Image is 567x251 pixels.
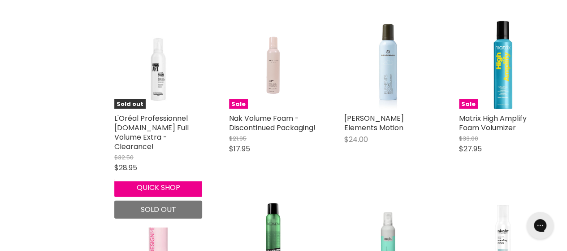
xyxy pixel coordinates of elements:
[114,24,202,106] img: L'Oréal Professionnel Tecni.Art Full Volume Extra - Clearance!
[344,21,432,109] img: De Lorenzo Elements Motion
[114,163,137,173] span: $28.95
[459,99,478,110] span: Sale
[459,21,547,109] a: Matrix High Amplify Foam VolumizerSale
[229,99,248,110] span: Sale
[244,21,303,109] img: Nak Volume Foam - Discontinued Packaging!
[114,99,146,110] span: Sold out
[114,201,202,219] button: Sold out
[493,21,512,109] img: Matrix High Amplify Foam Volumizer
[459,113,527,133] a: Matrix High Amplify Foam Volumizer
[522,209,558,242] iframe: Gorgias live chat messenger
[459,134,478,143] span: $33.00
[459,144,482,154] span: $27.95
[229,113,316,133] a: Nak Volume Foam - Discontinued Packaging!
[114,179,202,197] button: Quick shop
[344,113,404,133] a: [PERSON_NAME] Elements Motion
[114,153,134,162] span: $32.50
[344,134,368,145] span: $24.00
[229,144,250,154] span: $17.95
[229,134,247,143] span: $21.95
[141,204,176,215] span: Sold out
[229,21,317,109] a: Nak Volume Foam - Discontinued Packaging!Sale
[114,21,202,109] a: L'Oréal Professionnel Tecni.Art Full Volume Extra - Clearance!Sold out
[114,113,189,152] a: L'Oréal Professionnel [DOMAIN_NAME] Full Volume Extra - Clearance!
